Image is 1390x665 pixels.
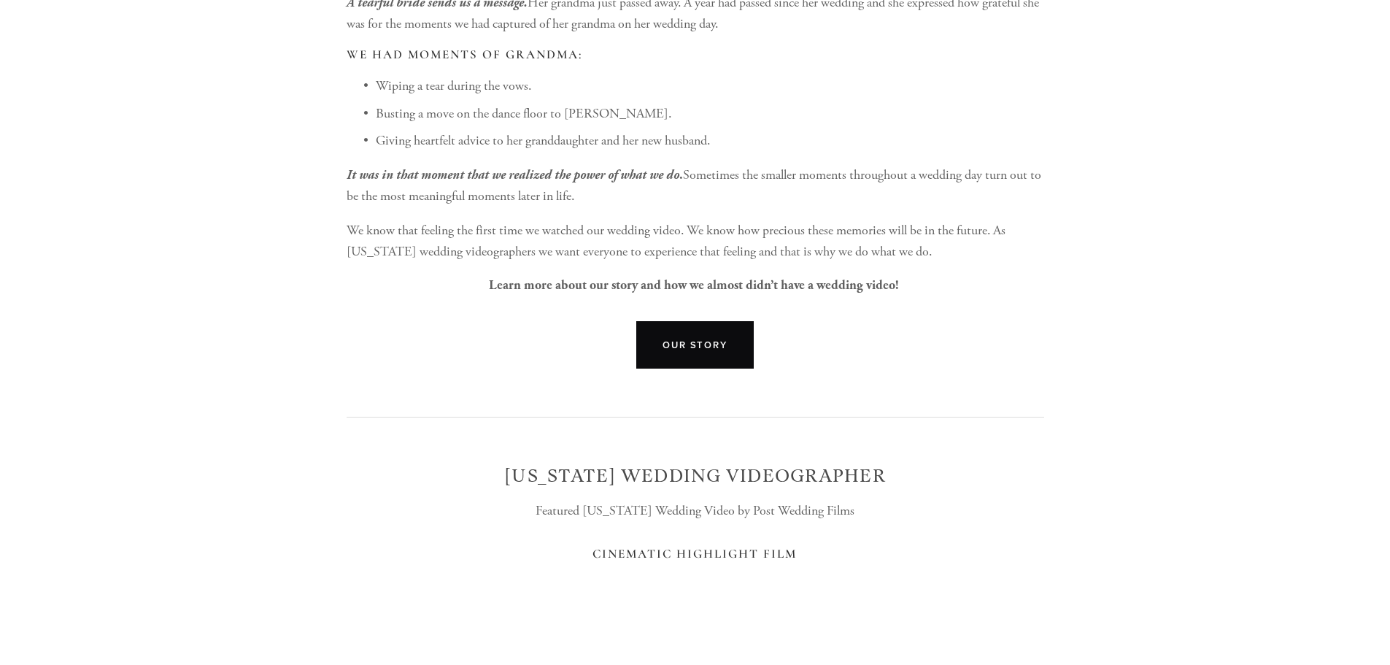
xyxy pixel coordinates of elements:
p: Featured [US_STATE] Wedding Video by Post Wedding Films [347,501,1044,522]
p: Giving heartfelt advice to her granddaughter and her new husband. [376,131,1044,152]
strong: Learn more about our story and how we almost didn’t have a wedding video! [489,277,899,293]
p: Busting a move on the dance floor to [PERSON_NAME]. [376,104,1044,125]
a: Our Story [636,321,754,369]
h3: We had moments of grandma: [347,47,1044,62]
h3: Cinematic Highlight Film [406,547,984,561]
p: Sometimes the smaller moments throughout a wedding day turn out to be the most meaningful moments... [347,165,1044,207]
h2: [US_STATE] Wedding VIdeographer [347,466,1044,488]
p: Wiping a tear during the vows. [376,76,1044,97]
em: It was in that moment that we realized the power of what we do [347,167,679,182]
strong: . [347,167,683,182]
p: We know that feeling the first time we watched our wedding video. We know how precious these memo... [347,220,1044,263]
